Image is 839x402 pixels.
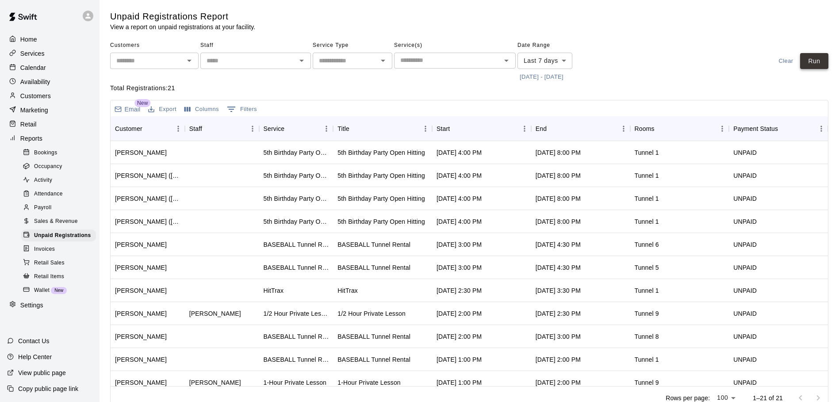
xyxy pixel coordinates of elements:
[437,148,482,157] div: Aug 16, 2025, 4:00 PM
[115,171,180,180] div: Benjamin Lopez (Richie Lopez)
[202,123,215,135] button: Sort
[115,332,167,341] div: Matt Hibbert
[536,378,581,387] div: Aug 16, 2025, 2:00 PM
[800,53,828,69] button: Run
[7,47,92,60] a: Services
[115,194,180,203] div: Cameron Lopez (Richie Lopez)
[536,116,547,141] div: End
[21,174,100,188] a: Activity
[125,105,141,114] p: Email
[337,148,425,157] div: 5th Birthday Party Open Hitting
[21,202,96,214] div: Payroll
[264,148,329,157] div: 5th Birthday Party Open Hitting
[172,122,185,135] button: Menu
[115,240,167,249] div: Jacob Ritchie
[51,288,67,293] span: New
[21,257,96,269] div: Retail Sales
[733,194,757,203] div: UNPAID
[536,194,581,203] div: Aug 16, 2025, 8:00 PM
[18,384,78,393] p: Copy public page link
[635,217,659,226] div: Tunnel 1
[7,132,92,145] div: Reports
[111,116,185,141] div: Customer
[320,122,333,135] button: Menu
[536,263,581,272] div: Aug 16, 2025, 4:30 PM
[437,378,482,387] div: Aug 16, 2025, 1:00 PM
[20,106,48,115] p: Marketing
[437,171,482,180] div: Aug 16, 2025, 4:00 PM
[313,38,392,53] span: Service Type
[437,194,482,203] div: Aug 16, 2025, 4:00 PM
[20,77,50,86] p: Availability
[185,116,259,141] div: Staff
[419,122,432,135] button: Menu
[264,378,326,387] div: 1-Hour Private Lesson
[110,38,199,53] span: Customers
[394,38,516,53] span: Service(s)
[264,355,329,364] div: BASEBALL Tunnel Rental
[349,123,362,135] button: Sort
[115,263,167,272] div: Jacob Ritchie
[7,61,92,74] a: Calendar
[264,194,329,203] div: 5th Birthday Party Open Hitting
[264,171,329,180] div: 5th Birthday Party Open Hitting
[189,378,241,387] div: Gilbert Tussey
[733,240,757,249] div: UNPAID
[34,245,55,254] span: Invoices
[337,116,349,141] div: Title
[34,162,62,171] span: Occupancy
[337,194,425,203] div: 5th Birthday Party Open Hitting
[733,217,757,226] div: UNPAID
[635,309,659,318] div: Tunnel 9
[437,309,482,318] div: Aug 16, 2025, 2:00 PM
[183,54,195,67] button: Open
[337,240,410,249] div: BASEBALL Tunnel Rental
[547,123,559,135] button: Sort
[635,148,659,157] div: Tunnel 1
[21,146,100,160] a: Bookings
[437,240,482,249] div: Aug 16, 2025, 3:00 PM
[264,332,329,341] div: BASEBALL Tunnel Rental
[733,286,757,295] div: UNPAID
[20,35,37,44] p: Home
[115,378,167,387] div: Chris Schuld
[146,103,179,116] button: Export
[189,309,241,318] div: Gilbert Tussey
[34,149,57,157] span: Bookings
[200,38,311,53] span: Staff
[21,147,96,159] div: Bookings
[536,217,581,226] div: Aug 16, 2025, 8:00 PM
[517,38,595,53] span: Date Range
[34,259,65,268] span: Retail Sales
[34,176,52,185] span: Activity
[21,160,100,173] a: Occupancy
[110,84,828,93] p: Total Registrations: 21
[437,286,482,295] div: Aug 16, 2025, 2:30 PM
[142,123,155,135] button: Sort
[7,103,92,117] a: Marketing
[437,217,482,226] div: Aug 16, 2025, 4:00 PM
[115,148,167,157] div: Eli Van Nausdle
[617,122,630,135] button: Menu
[284,123,297,135] button: Sort
[635,355,659,364] div: Tunnel 1
[7,75,92,88] div: Availability
[635,171,659,180] div: Tunnel 1
[635,263,659,272] div: Tunnel 5
[20,120,37,129] p: Retail
[225,102,259,116] button: Show filters
[21,283,100,297] a: WalletNew
[18,337,50,345] p: Contact Us
[134,99,150,107] span: New
[518,122,531,135] button: Menu
[21,201,100,215] a: Payroll
[110,23,255,31] p: View a report on unpaid registrations at your facility.
[778,123,790,135] button: Sort
[7,89,92,103] div: Customers
[21,243,96,256] div: Invoices
[21,271,96,283] div: Retail Items
[21,284,96,297] div: WalletNew
[264,240,329,249] div: BASEBALL Tunnel Rental
[34,217,78,226] span: Sales & Revenue
[115,309,167,318] div: Chris Schuld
